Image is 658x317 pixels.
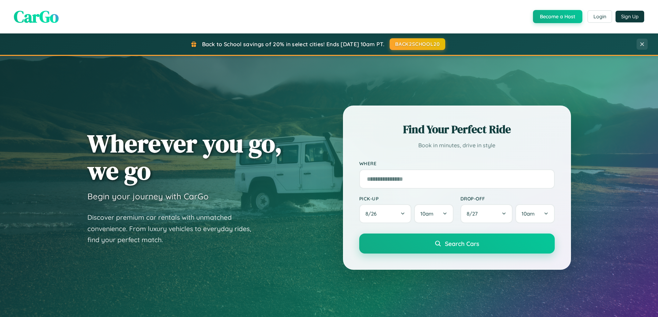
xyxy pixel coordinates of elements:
button: 8/27 [460,204,513,223]
p: Book in minutes, drive in style [359,140,555,150]
button: 8/26 [359,204,412,223]
span: 8 / 26 [365,210,380,217]
p: Discover premium car rentals with unmatched convenience. From luxury vehicles to everyday rides, ... [87,212,260,246]
label: Pick-up [359,196,454,201]
button: 10am [515,204,554,223]
button: Become a Host [533,10,582,23]
h3: Begin your journey with CarGo [87,191,209,201]
label: Drop-off [460,196,555,201]
h2: Find Your Perfect Ride [359,122,555,137]
button: Search Cars [359,234,555,254]
label: Where [359,161,555,167]
span: Back to School savings of 20% in select cities! Ends [DATE] 10am PT. [202,41,384,48]
button: BACK2SCHOOL20 [390,38,445,50]
span: CarGo [14,5,59,28]
span: 8 / 27 [467,210,481,217]
span: 10am [522,210,535,217]
button: 10am [414,204,453,223]
span: Search Cars [445,240,479,247]
button: Sign Up [616,11,644,22]
span: 10am [420,210,433,217]
h1: Wherever you go, we go [87,130,282,184]
button: Login [588,10,612,23]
